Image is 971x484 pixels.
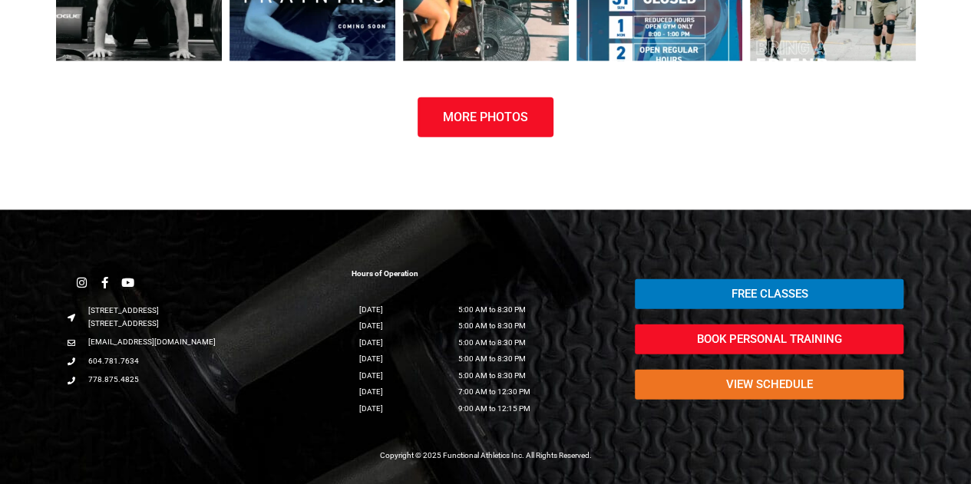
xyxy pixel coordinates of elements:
p: 5:00 AM to 8:30 PM [458,370,612,383]
a: view schedule [635,370,903,400]
p: [DATE] [358,353,442,366]
a: More Photos [418,97,553,137]
span: 778.875.4825 [84,374,139,387]
p: 5:00 AM to 8:30 PM [458,337,612,350]
p: 9:00 AM to 12:15 PM [458,403,612,416]
span: [EMAIL_ADDRESS][DOMAIN_NAME] [84,336,216,349]
a: Book Personal Training [635,324,903,354]
p: 5:00 AM to 8:30 PM [458,353,612,366]
span: Book Personal Training [697,334,842,345]
span: [STREET_ADDRESS] [STREET_ADDRESS] [84,305,159,330]
p: [DATE] [358,403,442,416]
p: [DATE] [358,337,442,350]
p: [DATE] [358,304,442,317]
span: Free Classes [731,288,808,300]
span: 604.781.7634 [84,355,139,368]
strong: Hours of Operation [351,269,418,278]
span: More Photos [443,111,528,123]
span: view schedule [726,379,813,390]
p: [DATE] [358,370,442,383]
a: 604.781.7634 [68,355,336,368]
a: 778.875.4825 [68,374,336,387]
a: [STREET_ADDRESS][STREET_ADDRESS] [68,305,336,330]
p: 5:00 AM to 8:30 PM [458,304,612,317]
p: [DATE] [358,320,442,333]
a: Free Classes [635,279,903,309]
p: 5:00 AM to 8:30 PM [458,320,612,333]
p: 7:00 AM to 12:30 PM [458,386,612,399]
p: [DATE] [358,386,442,399]
p: Copyright © 2025 Functional Athletics Inc. All Rights Reserved. [60,449,912,463]
a: [EMAIL_ADDRESS][DOMAIN_NAME] [68,336,336,349]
